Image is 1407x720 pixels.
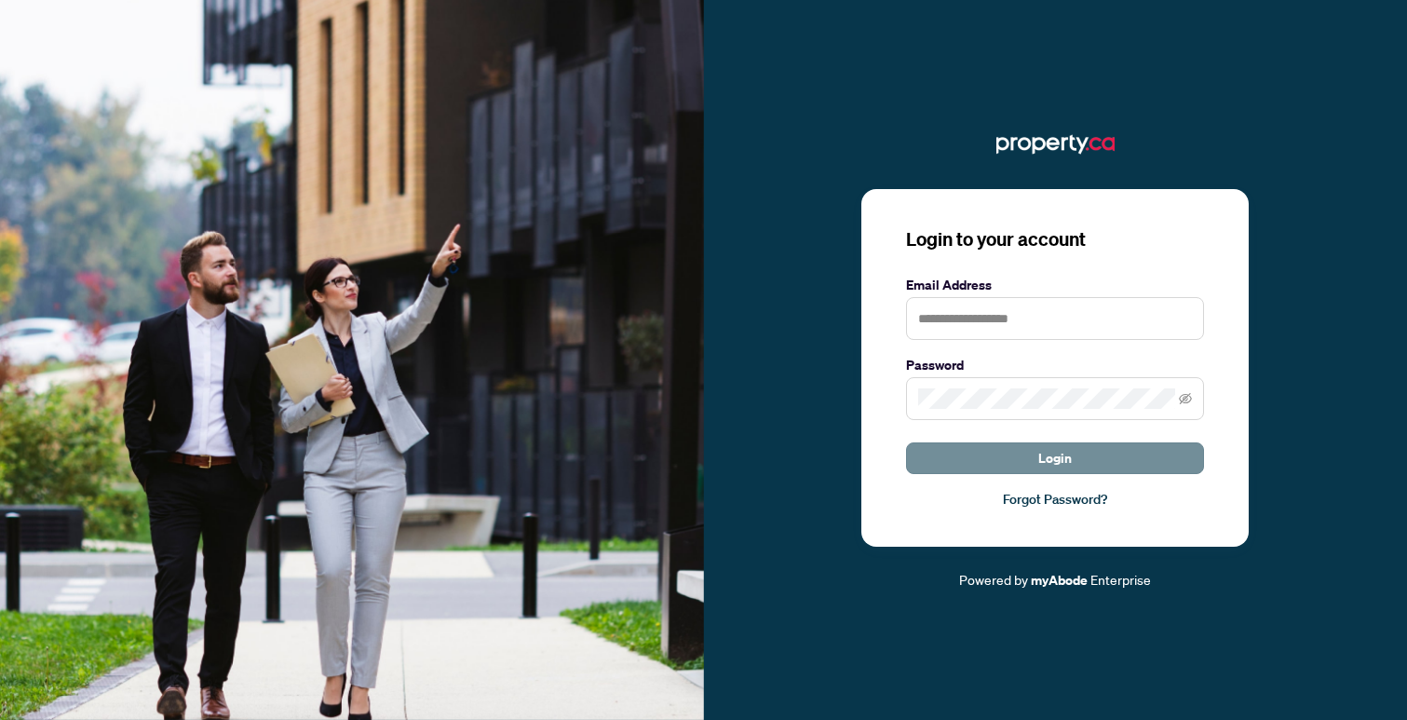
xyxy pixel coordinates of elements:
a: Forgot Password? [906,489,1204,509]
label: Email Address [906,275,1204,295]
label: Password [906,355,1204,375]
button: Login [906,442,1204,474]
h3: Login to your account [906,226,1204,252]
img: ma-logo [996,129,1115,159]
a: myAbode [1031,570,1088,591]
span: Enterprise [1090,571,1151,588]
span: Login [1038,443,1072,473]
span: eye-invisible [1179,392,1192,405]
span: Powered by [959,571,1028,588]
